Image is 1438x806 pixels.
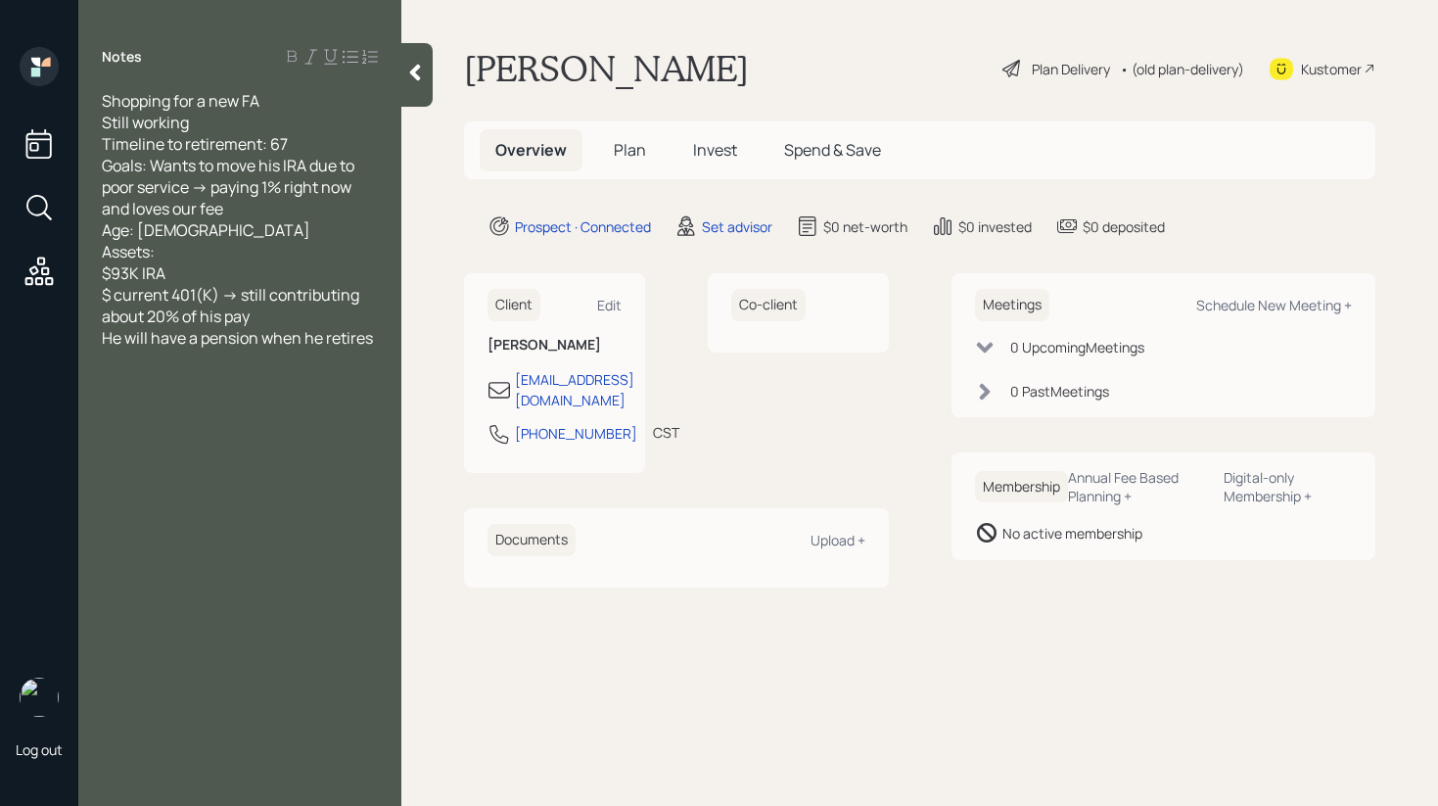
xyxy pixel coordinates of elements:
span: Plan [614,139,646,161]
div: Prospect · Connected [515,216,651,237]
h6: [PERSON_NAME] [487,337,622,354]
h6: Meetings [975,289,1049,321]
div: $0 invested [958,216,1032,237]
div: $0 deposited [1083,216,1165,237]
label: Notes [102,47,142,67]
span: Overview [495,139,567,161]
h6: Client [487,289,540,321]
div: CST [653,422,679,443]
h6: Membership [975,471,1068,503]
div: 0 Upcoming Meeting s [1010,337,1144,357]
h6: Documents [487,524,576,556]
div: • (old plan-delivery) [1120,59,1244,79]
div: Kustomer [1301,59,1362,79]
h6: Co-client [731,289,806,321]
img: retirable_logo.png [20,678,59,717]
div: Plan Delivery [1032,59,1110,79]
div: Digital-only Membership + [1224,468,1352,505]
span: Spend & Save [784,139,881,161]
div: No active membership [1002,523,1142,544]
span: Invest [693,139,737,161]
span: Shopping for a new FA Still working Timeline to retirement: 67 Goals: Wants to move his IRA due t... [102,90,373,349]
div: Annual Fee Based Planning + [1068,468,1209,505]
div: [EMAIL_ADDRESS][DOMAIN_NAME] [515,369,634,410]
div: [PHONE_NUMBER] [515,423,637,444]
div: $0 net-worth [823,216,907,237]
div: Upload + [811,531,865,549]
h1: [PERSON_NAME] [464,47,749,90]
div: Log out [16,740,63,759]
div: 0 Past Meeting s [1010,381,1109,402]
div: Schedule New Meeting + [1196,296,1352,314]
div: Set advisor [702,216,772,237]
div: Edit [597,296,622,314]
